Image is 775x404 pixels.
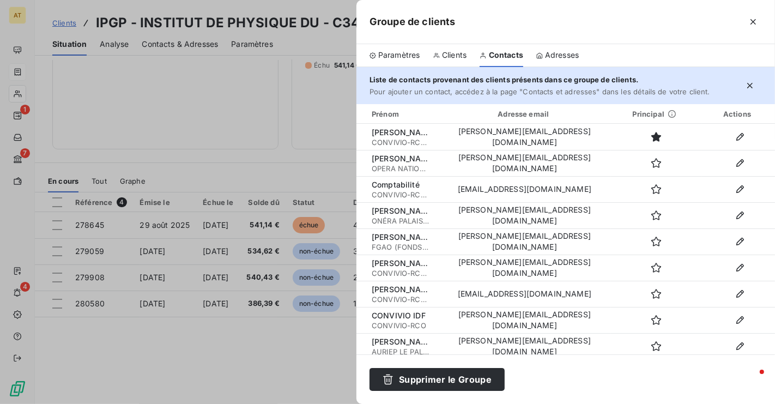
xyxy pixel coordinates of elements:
span: Pour ajouter un contact, accédez à la page "Contacts et adresses" dans les détails de votre client. [370,87,710,96]
span: Contacts [489,50,523,61]
span: [PERSON_NAME] Lesouef [372,206,429,216]
span: CONVIVIO-RCO ENSEMBLE SCOLAIRE [372,138,429,147]
span: AURIEP LE PALATIS DE MONTROUGE [372,347,429,356]
span: [PERSON_NAME] Lacaisse [372,127,429,138]
td: [PERSON_NAME][EMAIL_ADDRESS][DOMAIN_NAME] [438,150,611,176]
span: Clients [442,50,467,61]
span: [PERSON_NAME] [372,336,429,347]
span: Comptabilité [372,179,429,190]
span: CONVIVIO-RCO ENSEMBLE SCOLAIRE [372,295,429,304]
td: [PERSON_NAME][EMAIL_ADDRESS][DOMAIN_NAME] [438,124,611,150]
div: Prénom [359,108,436,119]
span: [PERSON_NAME] DUMANGE [372,153,429,164]
td: [EMAIL_ADDRESS][DOMAIN_NAME] [438,176,611,202]
span: OPERA NATIONAL DE PARIS GARNIER [372,164,429,173]
span: ONÉRA PALAISEAU [372,216,429,225]
span: CONVIVIO IDF [372,310,429,321]
span: [PERSON_NAME] KERSTEN [372,258,429,269]
td: [PERSON_NAME][EMAIL_ADDRESS][DOMAIN_NAME] [438,307,611,333]
span: [PERSON_NAME] LEFEVRE [372,284,429,295]
span: Liste de contacts provenant des clients présents dans ce groupe de clients. [370,75,638,84]
span: Adresses [545,50,579,61]
td: [PERSON_NAME][EMAIL_ADDRESS][DOMAIN_NAME] [438,255,611,281]
td: [EMAIL_ADDRESS][DOMAIN_NAME] [438,281,611,307]
td: [PERSON_NAME][EMAIL_ADDRESS][DOMAIN_NAME] [438,228,611,255]
td: [PERSON_NAME][EMAIL_ADDRESS][DOMAIN_NAME] [438,333,611,359]
span: [PERSON_NAME] Chapon [372,232,429,243]
button: Supprimer le Groupe [370,368,505,391]
span: Principal [633,110,664,118]
span: CONVIVIO-RCO ENSEMBLE SCOLAIRE [372,269,429,278]
h5: Groupe de clients [370,14,456,29]
span: CONVIVIO-RCO ENSEMBLE SCOLAIRE [372,190,429,199]
iframe: Intercom live chat [738,367,764,393]
td: [PERSON_NAME][EMAIL_ADDRESS][DOMAIN_NAME] [438,202,611,228]
span: Actions [723,110,751,118]
span: CONVIVIO-RCO [372,321,429,330]
span: FGAO (FONDS DE GARANTIE DES [372,243,429,251]
span: Paramètres [378,50,420,61]
div: Adresse email [440,108,609,119]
